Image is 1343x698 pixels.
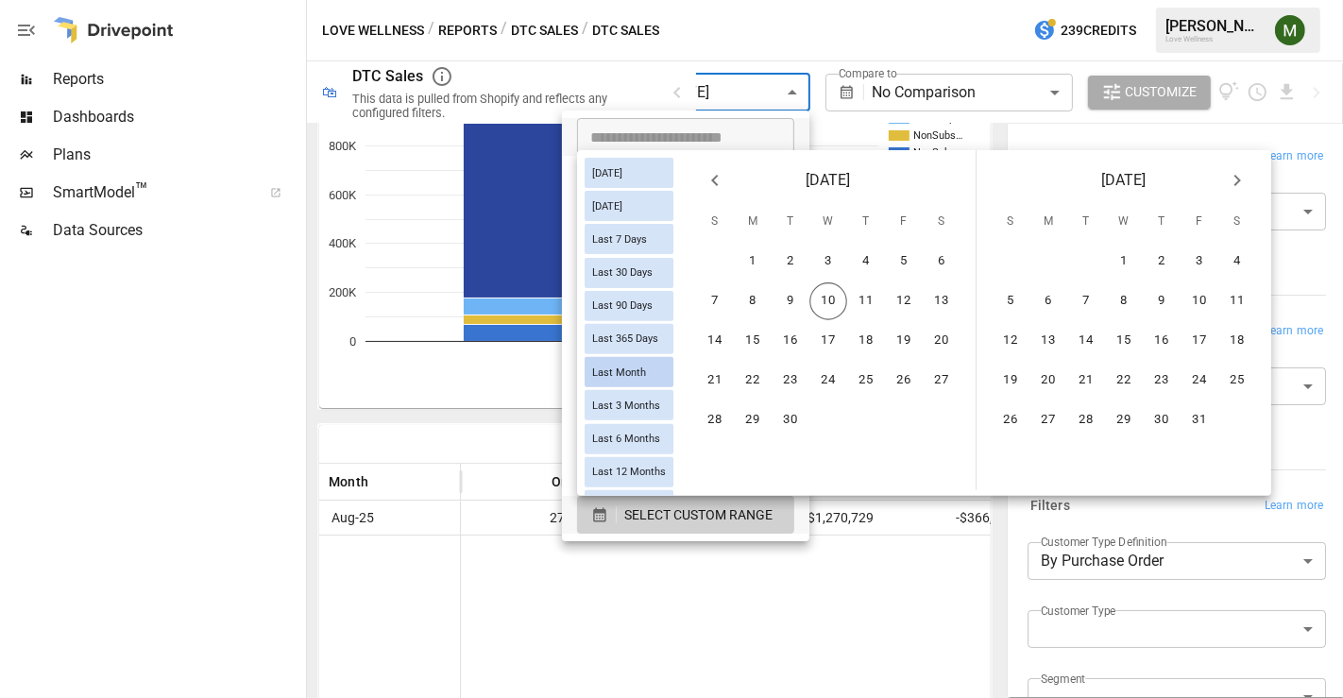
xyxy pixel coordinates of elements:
[585,233,654,246] span: Last 7 Days
[585,299,660,312] span: Last 90 Days
[585,423,673,453] div: Last 6 Months
[1067,401,1105,439] button: 28
[1143,282,1181,320] button: 9
[772,362,809,400] button: 23
[772,401,809,439] button: 30
[696,401,734,439] button: 28
[885,243,923,281] button: 5
[562,156,809,194] li: [DATE]
[885,322,923,360] button: 19
[562,307,809,345] li: Last 6 Months
[773,203,807,241] span: Tuesday
[577,496,794,534] button: SELECT CUSTOM RANGE
[1143,401,1181,439] button: 30
[1067,322,1105,360] button: 14
[1181,401,1218,439] button: 31
[1105,401,1143,439] button: 29
[1105,282,1143,320] button: 8
[809,282,847,320] button: 10
[1067,362,1105,400] button: 21
[562,194,809,231] li: Last 7 Days
[1218,162,1256,199] button: Next month
[562,345,809,383] li: Last 12 Months
[585,357,673,387] div: Last Month
[1218,322,1256,360] button: 18
[585,257,673,287] div: Last 30 Days
[1031,203,1065,241] span: Monday
[585,400,668,412] span: Last 3 Months
[772,243,809,281] button: 2
[1029,322,1067,360] button: 13
[734,243,772,281] button: 1
[585,200,630,213] span: [DATE]
[562,231,809,269] li: Last 30 Days
[585,466,673,478] span: Last 12 Months
[923,322,960,360] button: 20
[585,224,673,254] div: Last 7 Days
[885,362,923,400] button: 26
[925,203,959,241] span: Saturday
[734,401,772,439] button: 29
[1143,243,1181,281] button: 2
[734,362,772,400] button: 22
[1143,322,1181,360] button: 16
[624,503,773,527] span: SELECT CUSTOM RANGE
[1029,362,1067,400] button: 20
[849,203,883,241] span: Thursday
[1105,362,1143,400] button: 22
[696,322,734,360] button: 14
[562,383,809,420] li: Month to Date
[885,282,923,320] button: 12
[585,457,673,487] div: Last 12 Months
[585,166,630,179] span: [DATE]
[1102,167,1147,194] span: [DATE]
[1181,243,1218,281] button: 3
[847,362,885,400] button: 25
[1218,243,1256,281] button: 4
[696,162,734,199] button: Previous month
[1181,362,1218,400] button: 24
[585,490,673,520] div: Last Year
[696,362,734,400] button: 21
[1029,401,1067,439] button: 27
[1105,322,1143,360] button: 15
[1182,203,1216,241] span: Friday
[923,362,960,400] button: 27
[1220,203,1254,241] span: Saturday
[734,322,772,360] button: 15
[585,324,673,354] div: Last 365 Days
[809,362,847,400] button: 24
[585,191,673,221] div: [DATE]
[585,332,666,345] span: Last 365 Days
[1181,322,1218,360] button: 17
[923,243,960,281] button: 6
[696,282,734,320] button: 7
[562,269,809,307] li: Last 3 Months
[734,282,772,320] button: 8
[992,362,1029,400] button: 19
[992,322,1029,360] button: 12
[809,243,847,281] button: 3
[1218,362,1256,400] button: 25
[698,203,732,241] span: Sunday
[1067,282,1105,320] button: 7
[562,458,809,496] li: Last Quarter
[809,322,847,360] button: 17
[923,282,960,320] button: 13
[585,390,673,420] div: Last 3 Months
[807,167,851,194] span: [DATE]
[1107,203,1141,241] span: Wednesday
[1029,282,1067,320] button: 6
[847,282,885,320] button: 11
[1069,203,1103,241] span: Tuesday
[1145,203,1179,241] span: Thursday
[847,243,885,281] button: 4
[736,203,770,241] span: Monday
[1143,362,1181,400] button: 23
[585,158,673,188] div: [DATE]
[772,282,809,320] button: 9
[585,366,654,379] span: Last Month
[994,203,1028,241] span: Sunday
[992,401,1029,439] button: 26
[1218,282,1256,320] button: 11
